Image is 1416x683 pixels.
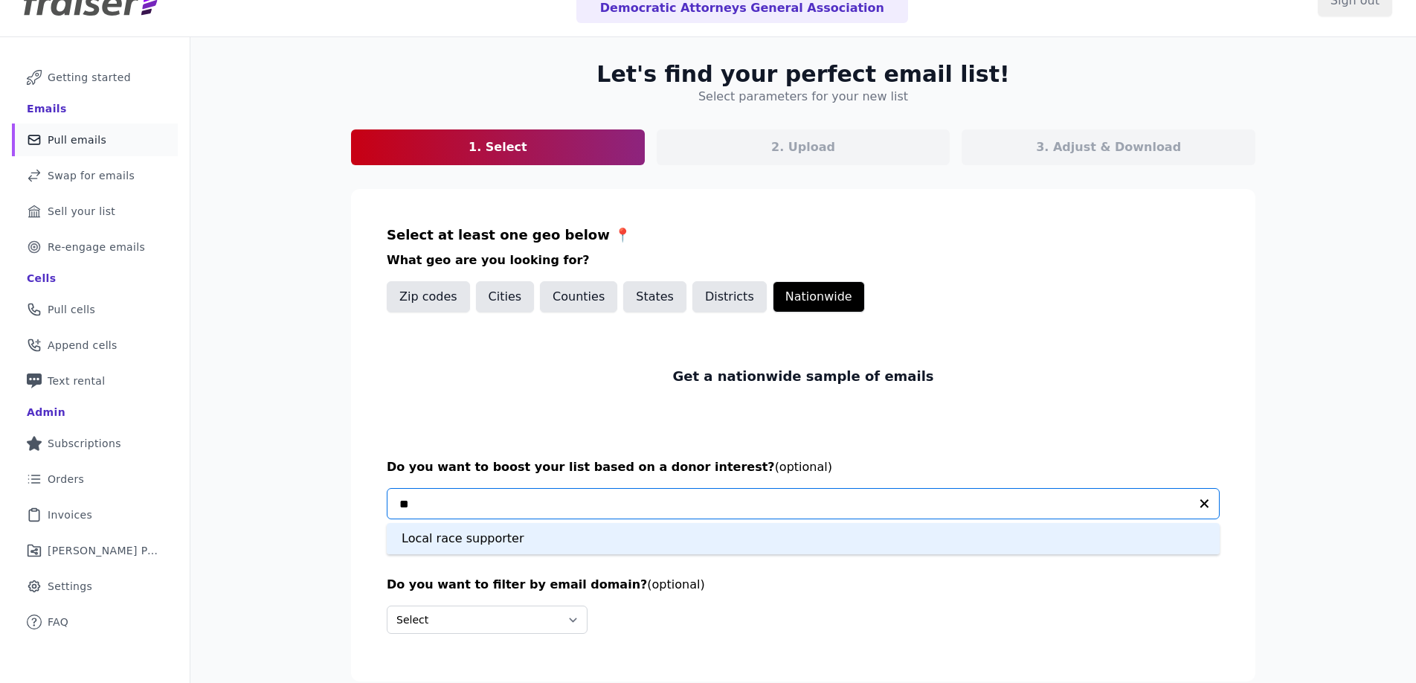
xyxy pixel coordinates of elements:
[48,168,135,183] span: Swap for emails
[48,338,118,353] span: Append cells
[27,405,65,420] div: Admin
[698,88,908,106] h4: Select parameters for your new list
[12,606,178,638] a: FAQ
[596,61,1009,88] h2: Let's find your perfect email list!
[469,138,527,156] p: 1. Select
[12,159,178,192] a: Swap for emails
[12,61,178,94] a: Getting started
[1036,138,1181,156] p: 3. Adjust & Download
[48,373,106,388] span: Text rental
[48,204,115,219] span: Sell your list
[12,124,178,156] a: Pull emails
[771,138,835,156] p: 2. Upload
[387,523,1220,554] div: Local race supporter
[623,281,686,312] button: States
[692,281,767,312] button: Districts
[12,365,178,397] a: Text rental
[647,577,704,591] span: (optional)
[476,281,535,312] button: Cities
[48,615,68,629] span: FAQ
[12,498,178,531] a: Invoices
[48,472,84,487] span: Orders
[48,543,160,558] span: [PERSON_NAME] Performance
[48,302,95,317] span: Pull cells
[12,570,178,603] a: Settings
[775,460,832,474] span: (optional)
[27,101,67,116] div: Emails
[48,579,92,594] span: Settings
[48,70,131,85] span: Getting started
[387,227,631,243] span: Select at least one geo below 📍
[48,507,92,522] span: Invoices
[387,577,647,591] span: Do you want to filter by email domain?
[12,195,178,228] a: Sell your list
[672,366,933,387] p: Get a nationwide sample of emails
[773,281,865,312] button: Nationwide
[351,129,645,165] a: 1. Select
[48,132,106,147] span: Pull emails
[48,240,145,254] span: Re-engage emails
[27,271,56,286] div: Cells
[12,293,178,326] a: Pull cells
[12,463,178,496] a: Orders
[387,460,775,474] span: Do you want to boost your list based on a donor interest?
[540,281,617,312] button: Counties
[48,436,121,451] span: Subscriptions
[12,534,178,567] a: [PERSON_NAME] Performance
[12,329,178,362] a: Append cells
[387,251,1220,269] h3: What geo are you looking for?
[12,231,178,263] a: Re-engage emails
[387,522,1220,540] p: Click & select your interest
[12,427,178,460] a: Subscriptions
[387,281,470,312] button: Zip codes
